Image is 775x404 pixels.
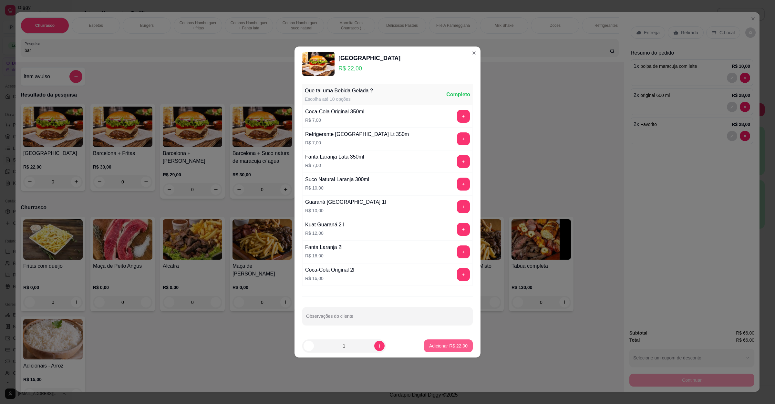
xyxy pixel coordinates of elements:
[374,341,385,351] button: increase-product-quantity
[305,243,343,251] div: Fanta Laranja 2l
[305,207,386,214] p: R$ 10,00
[305,176,369,183] div: Suco Natural Laranja 300ml
[304,341,314,351] button: decrease-product-quantity
[457,268,470,281] button: add
[305,153,364,161] div: Fanta Laranja Lata 350ml
[305,230,344,236] p: R$ 12,00
[302,52,335,76] img: product-image
[424,339,473,352] button: Adicionar R$ 22,00
[305,87,373,95] div: Que tal uma Bebida Gelada ?
[469,48,479,58] button: Close
[305,266,354,274] div: Coca-Cola Original 2l
[338,54,400,63] div: [GEOGRAPHIC_DATA]
[305,162,364,169] p: R$ 7,00
[305,198,386,206] div: Guaraná [GEOGRAPHIC_DATA] 1l
[457,132,470,145] button: add
[457,178,470,191] button: add
[305,253,343,259] p: R$ 16,00
[305,275,354,282] p: R$ 16,00
[305,185,369,191] p: R$ 10,00
[305,117,364,123] p: R$ 7,00
[305,108,364,116] div: Coca-Cola Original 350ml
[338,64,400,73] p: R$ 22,00
[457,245,470,258] button: add
[306,316,469,322] input: Observações do cliente
[305,130,409,138] div: Refrigerante [GEOGRAPHIC_DATA] Lt 350m
[446,91,470,98] div: Completo
[305,96,373,102] div: Escolha até 10 opções
[429,343,468,349] p: Adicionar R$ 22,00
[457,223,470,236] button: add
[305,140,409,146] p: R$ 7,00
[457,200,470,213] button: add
[457,110,470,123] button: add
[305,221,344,229] div: Kuat Guaraná 2 l
[457,155,470,168] button: add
